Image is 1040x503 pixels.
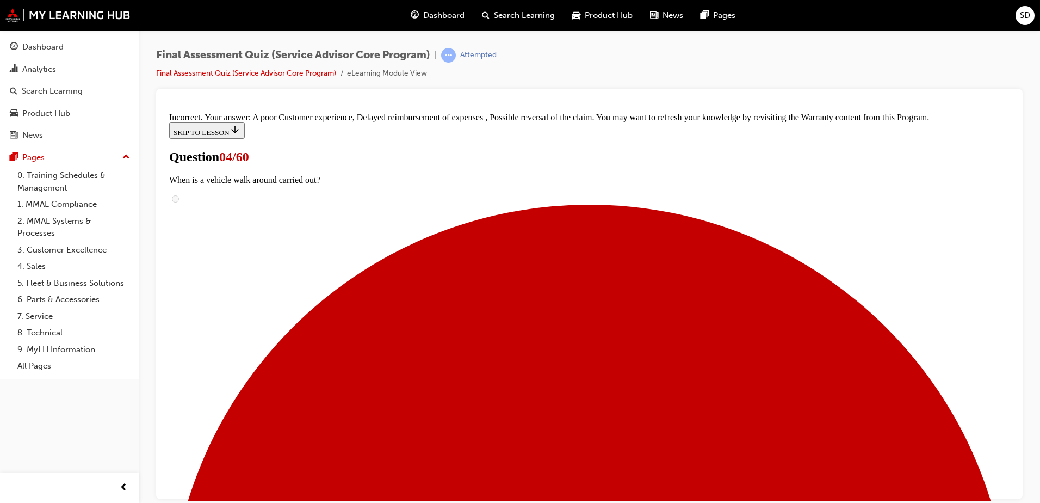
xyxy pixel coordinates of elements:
[13,308,134,325] a: 7. Service
[564,4,641,27] a: car-iconProduct Hub
[13,341,134,358] a: 9. MyLH Information
[13,358,134,375] a: All Pages
[22,107,70,120] div: Product Hub
[120,481,128,495] span: prev-icon
[22,129,43,142] div: News
[650,9,658,22] span: news-icon
[10,109,18,119] span: car-icon
[9,20,76,28] span: SKIP TO LESSON
[4,35,134,148] button: DashboardAnalyticsSearch LearningProduct HubNews
[22,41,64,53] div: Dashboard
[122,150,130,164] span: up-icon
[10,65,18,75] span: chart-icon
[701,9,709,22] span: pages-icon
[13,213,134,242] a: 2. MMAL Systems & Processes
[22,85,83,97] div: Search Learning
[4,148,134,168] button: Pages
[435,49,437,62] span: |
[5,8,131,22] img: mmal
[4,59,134,79] a: Analytics
[423,9,465,22] span: Dashboard
[10,87,17,96] span: search-icon
[1020,9,1030,22] span: SD
[641,4,692,27] a: news-iconNews
[13,242,134,259] a: 3. Customer Excellence
[411,9,419,22] span: guage-icon
[156,49,430,62] span: Final Assessment Quiz (Service Advisor Core Program)
[4,37,134,57] a: Dashboard
[441,48,456,63] span: learningRecordVerb_ATTEMPT-icon
[347,68,427,80] li: eLearning Module View
[13,324,134,341] a: 8. Technical
[692,4,744,27] a: pages-iconPages
[402,4,473,27] a: guage-iconDashboard
[585,9,633,22] span: Product Hub
[663,9,683,22] span: News
[10,131,18,140] span: news-icon
[22,63,56,76] div: Analytics
[460,50,497,60] div: Attempted
[13,291,134,308] a: 6. Parts & Accessories
[4,125,134,145] a: News
[482,9,490,22] span: search-icon
[4,14,80,30] button: SKIP TO LESSON
[22,151,45,164] div: Pages
[4,81,134,101] a: Search Learning
[13,258,134,275] a: 4. Sales
[4,4,845,14] div: Incorrect. Your answer: A poor Customer experience, Delayed reimbursement of expenses , Possible ...
[10,42,18,52] span: guage-icon
[10,153,18,163] span: pages-icon
[713,9,735,22] span: Pages
[4,103,134,124] a: Product Hub
[1016,6,1035,25] button: SD
[13,196,134,213] a: 1. MMAL Compliance
[13,167,134,196] a: 0. Training Schedules & Management
[473,4,564,27] a: search-iconSearch Learning
[13,275,134,292] a: 5. Fleet & Business Solutions
[494,9,555,22] span: Search Learning
[572,9,580,22] span: car-icon
[156,69,336,78] a: Final Assessment Quiz (Service Advisor Core Program)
